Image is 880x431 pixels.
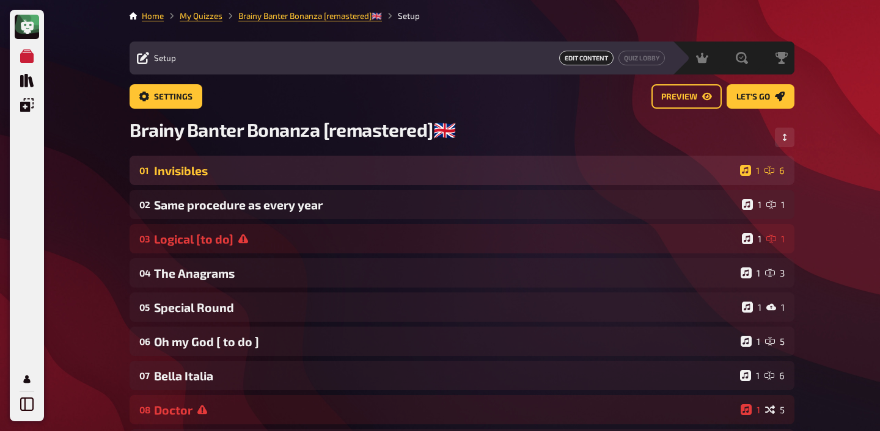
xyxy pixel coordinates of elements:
div: 06 [139,336,149,347]
div: Logical [to do] [154,232,737,246]
span: Settings [154,93,193,101]
a: Home [142,11,164,21]
div: 1 [740,370,760,381]
div: 6 [765,165,785,176]
div: 5 [765,404,785,415]
span: Setup [154,53,176,63]
div: Invisibles [154,164,735,178]
div: Oh my God [ to do ] [154,335,736,349]
a: Edit Content [559,51,614,65]
div: 1 [742,199,761,210]
button: Quiz Lobby [618,51,665,65]
li: Brainy Banter Bonanza [remastered]🇬🇧​ [222,10,382,22]
div: 05 [139,302,149,313]
span: Preview [661,93,697,101]
button: Let's go [727,84,794,109]
div: The Anagrams [154,266,736,280]
div: 07 [139,370,149,381]
div: 02 [139,199,149,210]
div: 1 [740,165,760,176]
a: Overlays [15,93,39,117]
div: Bella Italia [154,369,735,383]
div: 01 [139,165,149,176]
div: Same procedure as every year [154,198,737,212]
a: My Quizzes [15,44,39,68]
button: Settings [130,84,202,109]
div: 03 [139,233,149,244]
a: Quiz Library [15,68,39,93]
div: 6 [765,370,785,381]
button: Preview [651,84,722,109]
div: 04 [139,267,149,278]
div: Special Round [154,300,737,314]
li: Setup [382,10,420,22]
div: 1 [741,404,760,415]
div: 3 [765,267,785,278]
a: My Quizzes [180,11,222,21]
span: Brainy Banter Bonanza [remastered]🇬🇧​ [130,118,455,141]
div: 1 [741,267,760,278]
li: Home [142,10,164,22]
div: 1 [766,199,785,210]
div: 1 [766,233,785,244]
div: 1 [742,233,761,244]
span: Let's go [736,93,770,101]
div: Doctor [154,403,736,417]
a: Profile [15,367,39,391]
div: 5 [765,336,785,347]
div: 08 [139,404,149,415]
a: Brainy Banter Bonanza [remastered]🇬🇧​ [238,11,382,21]
li: My Quizzes [164,10,222,22]
button: Change Order [775,128,794,147]
div: 1 [742,302,761,313]
div: 1 [741,336,760,347]
div: 1 [766,302,785,313]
